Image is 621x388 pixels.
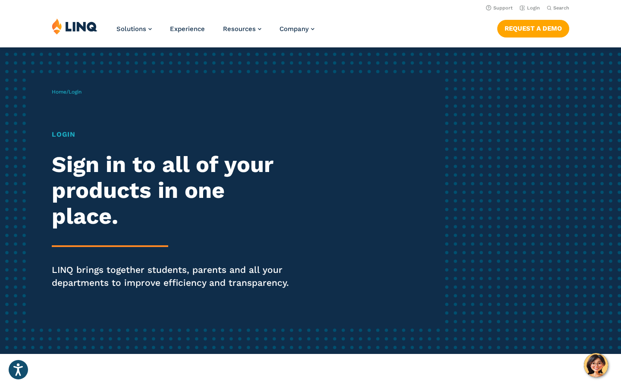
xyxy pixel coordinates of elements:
a: Resources [223,25,261,33]
span: Search [553,5,569,11]
span: Solutions [116,25,146,33]
span: Login [69,89,82,95]
span: Resources [223,25,256,33]
span: Company [279,25,309,33]
nav: Primary Navigation [116,18,314,47]
a: Request a Demo [497,20,569,37]
a: Support [486,5,513,11]
span: / [52,89,82,95]
a: Login [520,5,540,11]
nav: Button Navigation [497,18,569,37]
button: Hello, have a question? Let’s chat. [584,353,608,377]
h2: Sign in to all of your products in one place. [52,152,291,229]
a: Company [279,25,314,33]
a: Home [52,89,66,95]
a: Solutions [116,25,152,33]
a: Experience [170,25,205,33]
p: LINQ brings together students, parents and all your departments to improve efficiency and transpa... [52,263,291,289]
h1: Login [52,129,291,140]
img: LINQ | K‑12 Software [52,18,97,34]
button: Open Search Bar [547,5,569,11]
